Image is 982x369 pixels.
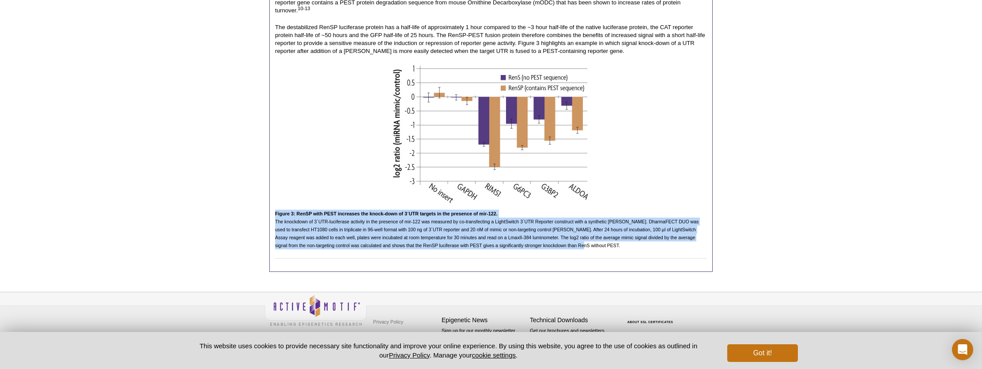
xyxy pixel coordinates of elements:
a: ABOUT SSL CERTIFICATES [627,320,673,324]
h4: Epigenetic News [442,316,525,324]
div: Open Intercom Messenger [952,339,973,360]
button: cookie settings [472,351,516,359]
h5: Figure 3: RenSP with PEST increases the knock-down of 3´UTR targets in the presence of mir-122. [275,207,707,218]
p: Get our brochures and newsletters, or request them by mail. [530,327,614,350]
img: Graph comparing the relative brightness of active rensp compared to another humanized form renilla [392,64,590,205]
table: Click to Verify - This site chose Symantec SSL for secure e-commerce and confidential communicati... [618,308,684,327]
p: This website uses cookies to provide necessary site functionality and improve your online experie... [184,341,713,360]
span: The knockdown of 3´UTR-luciferase activity in the presence of mir-122 was measured by co-transfec... [275,219,699,248]
button: Got it! [727,344,798,362]
h4: Technical Downloads [530,316,614,324]
p: Sign up for our monthly newsletter highlighting recent publications in the field of epigenetics. [442,327,525,357]
p: The destabilized RenSP luciferase protein has a half-life of approximately 1 hour compared to the... [275,23,707,55]
a: Privacy Policy [389,351,430,359]
img: Active Motif, [265,292,366,328]
sup: 10-13 [298,6,310,11]
a: Terms & Conditions [371,328,417,342]
a: Privacy Policy [371,315,405,328]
